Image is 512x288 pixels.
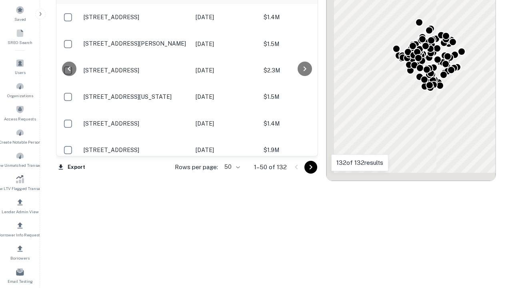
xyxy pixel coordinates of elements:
button: Go to next page [304,161,317,174]
span: Email Testing [8,278,33,284]
p: $1.5M [264,40,344,48]
span: Lender Admin View [2,208,39,215]
a: SREO Search [2,26,38,47]
a: Users [2,56,38,77]
div: 50 [221,161,241,173]
p: [DATE] [196,40,256,48]
p: [STREET_ADDRESS] [84,14,188,21]
p: [DATE] [196,119,256,128]
p: $1.4M [264,119,344,128]
a: Access Requests [2,102,38,124]
p: 1–50 of 132 [254,162,287,172]
iframe: Chat Widget [472,224,512,262]
p: $1.9M [264,146,344,154]
span: Borrowers [10,255,30,261]
p: [DATE] [196,92,256,101]
a: Email Testing [2,264,38,286]
a: Review LTV Flagged Transactions [2,172,38,193]
a: Review Unmatched Transactions [2,148,38,170]
p: 132 of 132 results [336,158,383,168]
a: Saved [2,2,38,24]
p: [DATE] [196,146,256,154]
a: Borrower Info Requests [2,218,38,240]
p: $1.5M [264,92,344,101]
p: [STREET_ADDRESS][PERSON_NAME] [84,40,188,47]
p: [STREET_ADDRESS][US_STATE] [84,93,188,100]
span: Access Requests [4,116,36,122]
p: [STREET_ADDRESS] [84,67,188,74]
p: [DATE] [196,66,256,75]
button: Export [56,161,87,173]
span: Users [15,69,26,76]
span: SREO Search [8,39,32,46]
p: Rows per page: [175,162,218,172]
a: Lender Admin View [2,195,38,216]
p: $1.4M [264,13,344,22]
span: Organizations [7,92,33,99]
a: Create Notable Person [2,125,38,147]
p: [STREET_ADDRESS] [84,146,188,154]
a: Borrowers [2,241,38,263]
a: Organizations [2,79,38,100]
p: [STREET_ADDRESS] [84,120,188,127]
p: [DATE] [196,13,256,22]
span: Saved [14,16,26,22]
p: $2.3M [264,66,344,75]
